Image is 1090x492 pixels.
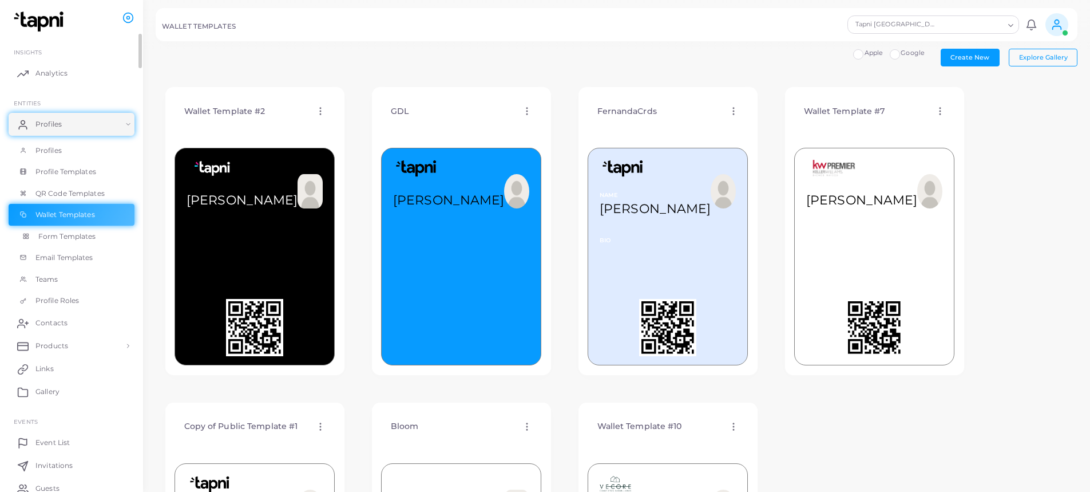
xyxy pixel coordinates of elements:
[9,226,134,247] a: Form Templates
[14,100,41,107] span: ENTITIES
[184,107,265,116] h4: Wallet Template #2
[9,357,134,380] a: Links
[600,237,736,245] span: BIO
[847,15,1019,34] div: Search for option
[298,174,323,208] img: user.png
[187,160,238,177] img: Logo
[9,140,134,162] a: Profiles
[9,113,134,136] a: Profiles
[9,161,134,183] a: Profile Templates
[393,192,504,208] span: [PERSON_NAME]
[597,107,657,116] h4: FernandaCrds
[917,174,942,208] img: user.png
[600,191,711,200] span: NAME
[9,62,134,85] a: Analytics
[9,334,134,357] a: Products
[9,312,134,334] a: Contacts
[711,174,736,208] img: user.png
[600,201,711,217] span: [PERSON_NAME]
[9,269,134,290] a: Teams
[806,192,917,208] span: [PERSON_NAME]
[846,299,903,356] img: QR Code
[35,210,95,220] span: Wallet Templates
[226,299,283,356] img: QR Code
[9,431,134,454] a: Event List
[35,253,93,263] span: Email Templates
[854,19,937,30] span: Tapni [GEOGRAPHIC_DATA]
[9,454,134,477] a: Invitations
[35,68,68,78] span: Analytics
[9,290,134,312] a: Profile Roles
[35,119,62,129] span: Profiles
[1009,49,1077,66] button: Explore Gallery
[901,49,925,57] span: Google
[35,274,58,285] span: Teams
[35,341,68,351] span: Products
[9,247,134,269] a: Email Templates
[35,460,73,471] span: Invitations
[504,174,529,208] img: user.png
[35,145,62,156] span: Profiles
[806,160,862,177] img: Logo
[804,107,885,116] h4: Wallet Template #7
[35,387,60,397] span: Gallery
[391,107,409,116] h4: GDL
[162,22,236,30] h5: WALLET TEMPLATES
[35,167,96,177] span: Profile Templates
[9,380,134,403] a: Gallery
[35,318,68,328] span: Contacts
[1019,53,1068,61] span: Explore Gallery
[184,422,298,431] h4: Copy of Public Template #1
[187,192,298,208] span: [PERSON_NAME]
[941,49,1000,66] button: Create New
[35,296,79,306] span: Profile Roles
[14,418,38,425] span: EVENTS
[10,11,74,32] img: logo
[14,49,42,56] span: INSIGHTS
[35,438,70,448] span: Event List
[597,422,682,431] h4: Wallet Template #10
[9,204,134,226] a: Wallet Templates
[35,188,105,199] span: QR Code Templates
[38,231,96,242] span: Form Templates
[9,183,134,204] a: QR Code Templates
[393,160,445,177] img: Logo
[950,53,989,61] span: Create New
[865,49,883,57] span: Apple
[600,160,651,177] img: Logo
[35,364,54,374] span: Links
[938,18,1004,31] input: Search for option
[639,299,696,356] img: QR Code
[391,422,419,431] h4: Bloom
